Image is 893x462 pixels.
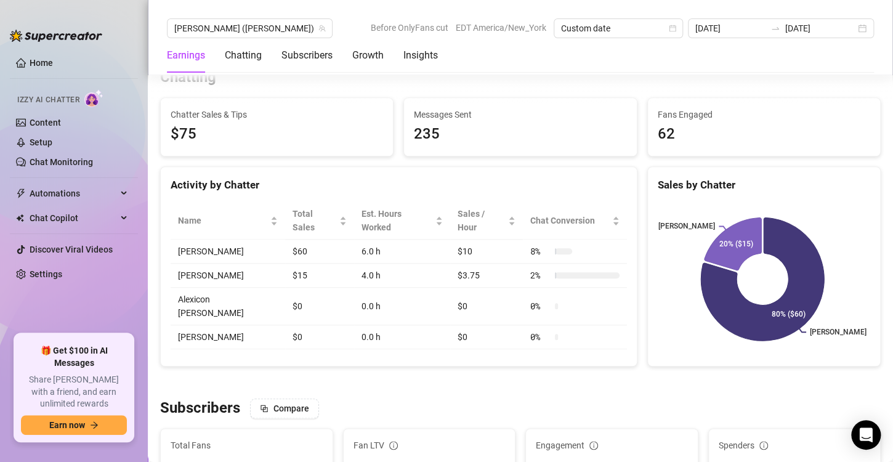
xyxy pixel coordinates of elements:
span: Custom date [561,19,676,38]
td: $0 [450,325,523,349]
div: Open Intercom Messenger [851,420,881,450]
div: Sales by Chatter [658,177,870,193]
span: Nikki (nikkivicious) [174,19,325,38]
td: $60 [285,240,354,264]
th: Name [171,202,285,240]
span: info-circle [389,441,398,450]
span: 0 % [530,330,550,344]
span: EDT America/New_York [456,18,546,37]
span: Izzy AI Chatter [17,94,79,106]
span: swap-right [770,23,780,33]
div: Engagement [536,439,688,452]
span: Share [PERSON_NAME] with a friend, and earn unlimited rewards [21,374,127,410]
span: info-circle [589,441,598,450]
span: $75 [171,123,383,146]
span: team [318,25,326,32]
span: Before OnlyFans cut [371,18,448,37]
td: 0.0 h [354,325,450,349]
span: Name [178,214,268,227]
a: Home [30,58,53,68]
td: [PERSON_NAME] [171,240,285,264]
img: logo-BBDzfeDw.svg [10,30,102,42]
span: 🎁 Get $100 in AI Messages [21,345,127,369]
td: $0 [285,288,354,325]
span: to [770,23,780,33]
div: Est. Hours Worked [362,207,433,234]
h3: Chatting [160,68,216,87]
div: Growth [352,48,384,63]
td: $0 [285,325,354,349]
th: Sales / Hour [450,202,523,240]
div: Spenders [719,439,871,452]
button: Earn nowarrow-right [21,415,127,435]
td: $10 [450,240,523,264]
td: Alexicon [PERSON_NAME] [171,288,285,325]
a: Settings [30,269,62,279]
span: Total Fans [171,439,323,452]
span: Total Sales [293,207,337,234]
td: $15 [285,264,354,288]
h3: Subscribers [160,399,240,418]
td: [PERSON_NAME] [171,264,285,288]
span: Compare [273,403,309,413]
span: arrow-right [90,421,99,429]
img: AI Chatter [84,89,103,107]
img: Chat Copilot [16,214,24,222]
span: calendar [669,25,676,32]
a: Discover Viral Videos [30,245,113,254]
th: Chat Conversion [523,202,627,240]
span: 0 % [530,299,550,313]
span: block [260,404,269,413]
span: Chat Conversion [530,214,610,227]
span: Automations [30,184,117,203]
td: 4.0 h [354,264,450,288]
td: 0.0 h [354,288,450,325]
div: Chatting [225,48,262,63]
span: 2 % [530,269,550,282]
input: End date [785,22,855,35]
td: 6.0 h [354,240,450,264]
span: Chatter Sales & Tips [171,108,383,121]
span: 8 % [530,245,550,258]
span: Earn now [49,420,85,430]
span: thunderbolt [16,188,26,198]
td: $0 [450,288,523,325]
span: info-circle [759,441,768,450]
button: Compare [250,399,319,418]
text: [PERSON_NAME] [809,328,866,336]
div: 235 [414,123,626,146]
div: Subscribers [281,48,333,63]
div: Earnings [167,48,205,63]
div: Activity by Chatter [171,177,627,193]
span: Fans Engaged [658,108,870,121]
div: 62 [658,123,870,146]
span: Chat Copilot [30,208,117,228]
span: Sales / Hour [458,207,506,234]
td: $3.75 [450,264,523,288]
a: Setup [30,137,52,147]
th: Total Sales [285,202,354,240]
a: Chat Monitoring [30,157,93,167]
input: Start date [695,22,766,35]
text: [PERSON_NAME] [658,222,715,231]
span: Messages Sent [414,108,626,121]
div: Insights [403,48,438,63]
div: Fan LTV [354,439,506,452]
a: Content [30,118,61,128]
td: [PERSON_NAME] [171,325,285,349]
